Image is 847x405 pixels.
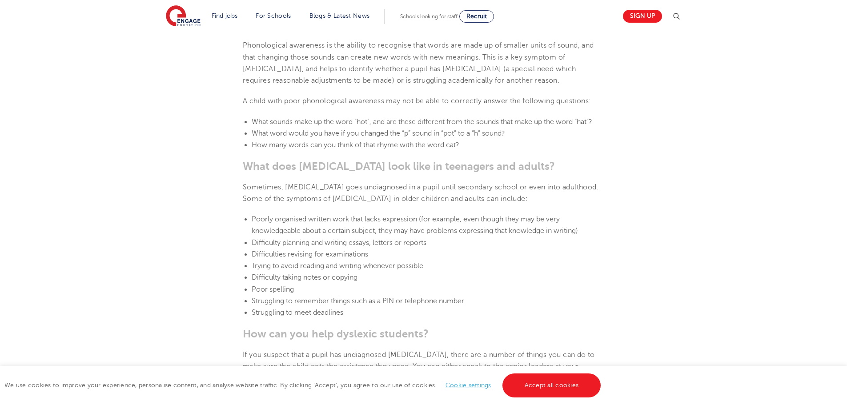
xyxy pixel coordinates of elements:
[4,382,603,389] span: We use cookies to improve your experience, personalise content, and analyse website traffic. By c...
[252,118,592,126] span: What sounds make up the word “hot”, and are these different from the sounds that make up the word...
[243,351,595,394] span: If you suspect that a pupil has undiagnosed [MEDICAL_DATA], there are a number of things you can ...
[243,328,429,340] b: How can you help dyslexic students?
[466,13,487,20] span: Recruit
[459,10,494,23] a: Recruit
[243,160,555,172] b: What does [MEDICAL_DATA] look like in teenagers and adults?
[256,12,291,19] a: For Schools
[400,13,458,20] span: Schools looking for staff
[252,239,426,247] span: Difficulty planning and writing essays, letters or reports
[252,141,459,149] span: How many words can you think of that rhyme with the word cat?
[502,373,601,397] a: Accept all cookies
[252,273,357,281] span: Difficulty taking notes or copying
[243,97,591,105] span: A child with poor phonological awareness may not be able to correctly answer the following questi...
[252,215,578,235] span: Poorly organised written work that lacks expression (for example, even though they may be very kn...
[446,382,491,389] a: Cookie settings
[252,250,368,258] span: Difficulties revising for examinations
[243,41,594,84] span: Phonological awareness is the ability to recognise that words are made up of smaller units of sou...
[252,309,343,317] span: Struggling to meet deadlines
[623,10,662,23] a: Sign up
[243,183,598,203] span: Sometimes, [MEDICAL_DATA] goes undiagnosed in a pupil until secondary school or even into adultho...
[166,5,201,28] img: Engage Education
[252,262,423,270] span: Trying to avoid reading and writing whenever possible
[252,285,294,293] span: Poor spelling
[252,129,505,137] span: What word would you have if you changed the “p” sound in “pot” to a “h” sound?
[309,12,370,19] a: Blogs & Latest News
[212,12,238,19] a: Find jobs
[252,297,464,305] span: Struggling to remember things such as a PIN or telephone number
